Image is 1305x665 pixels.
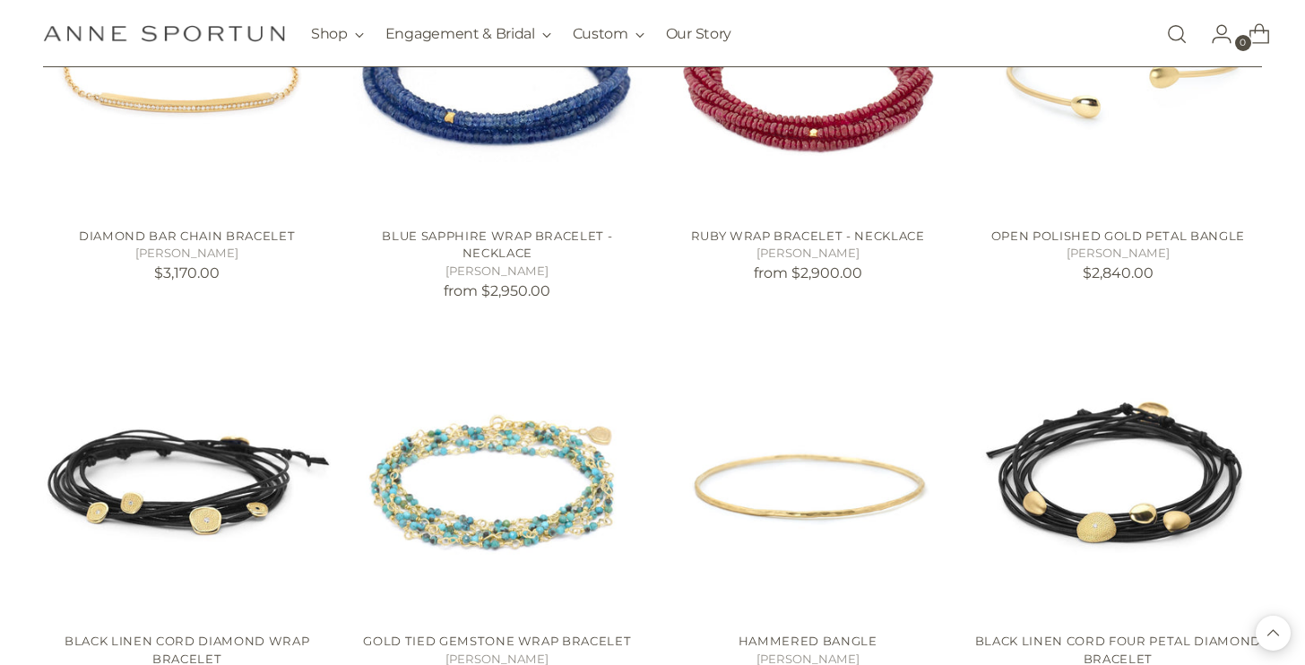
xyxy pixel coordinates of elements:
a: Black Linen Cord Diamond Wrap Bracelet [43,331,331,618]
a: Gold Tied Gemstone Wrap Bracelet [363,634,631,648]
a: Blue Sapphire Wrap Bracelet - Necklace [382,229,612,261]
span: $3,170.00 [154,264,220,281]
span: $2,840.00 [1083,264,1154,281]
h5: [PERSON_NAME] [974,245,1262,263]
a: Our Story [666,14,731,54]
a: Anne Sportun Fine Jewellery [43,25,285,42]
button: Shop [311,14,364,54]
a: Open cart modal [1234,16,1270,52]
a: Ruby Wrap Bracelet - Necklace [691,229,925,243]
a: Black Linen Cord Four Petal Diamond Bracelet [974,331,1262,618]
img: Black Linen Cord Four Petal Diamond Bracelet - Anne Sportun Fine Jewellery [974,331,1262,618]
a: Gold Tied Gemstone Wrap Bracelet [353,331,641,618]
button: Engagement & Bridal [385,14,551,54]
button: Custom [573,14,644,54]
p: from $2,950.00 [353,281,641,302]
span: 0 [1235,35,1251,51]
p: from $2,900.00 [664,263,952,284]
a: Go to the account page [1197,16,1232,52]
a: Open search modal [1159,16,1195,52]
h5: [PERSON_NAME] [353,263,641,281]
button: Back to top [1256,616,1291,651]
a: Open Polished Gold Petal Bangle [991,229,1245,243]
h5: [PERSON_NAME] [43,245,331,263]
img: Black Linen Cord Diamond Wrap Bracelet - Anne Sportun Fine Jewellery [43,331,331,618]
img: Gold Tied Gemstone Wrap Bracelet - Anne Sportun Fine Jewellery [353,331,641,618]
a: Hammered Bangle [664,331,952,618]
a: Hammered Bangle [739,634,877,648]
img: Gold Hammered Bangle - Anne Sportun Fine Jewellery [664,331,952,618]
h5: [PERSON_NAME] [664,245,952,263]
a: Diamond Bar Chain Bracelet [79,229,295,243]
